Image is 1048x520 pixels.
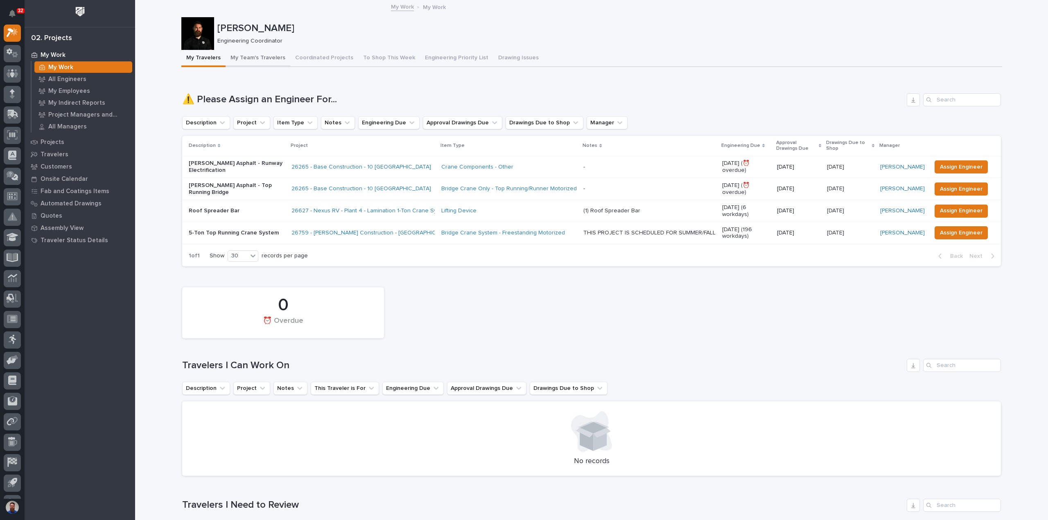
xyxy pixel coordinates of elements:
[493,50,544,67] button: Drawing Issues
[935,182,988,196] button: Assign Engineer
[880,230,925,236] a: [PERSON_NAME]
[420,50,493,67] button: Engineering Priority List
[196,295,370,315] div: 0
[932,252,966,260] button: Back
[10,10,21,23] div: Notifications32
[25,49,135,61] a: My Work
[196,317,370,334] div: ⏰ Overdue
[25,160,135,173] a: Customers
[233,116,270,129] button: Project
[25,173,135,185] a: Onsite Calendar
[291,185,431,192] a: 26265 - Base Construction - 10 [GEOGRAPHIC_DATA]
[31,34,72,43] div: 02. Projects
[940,184,982,194] span: Assign Engineer
[506,116,583,129] button: Drawings Due to Shop
[72,4,88,19] img: Workspace Logo
[966,252,1001,260] button: Next
[382,382,444,395] button: Engineering Due
[721,141,760,150] p: Engineering Due
[189,160,285,174] p: [PERSON_NAME] Asphalt - Runway Electrification
[358,116,420,129] button: Engineering Due
[423,116,502,129] button: Approval Drawings Due
[969,252,987,260] span: Next
[826,138,870,153] p: Drawings Due to Shop
[776,138,817,153] p: Approval Drawings Due
[182,94,903,106] h1: ⚠️ Please Assign an Engineer For...
[291,207,449,214] a: 26627 - Nexus RV - Plant 4 - Lamination 1-Ton Crane System
[41,200,102,207] p: Automated Drawings
[228,252,248,260] div: 30
[879,141,900,150] p: Manager
[391,2,414,11] a: My Work
[291,230,533,236] a: 26759 - [PERSON_NAME] Construction - [GEOGRAPHIC_DATA] Department 5T Bridge Crane
[583,185,585,192] div: -
[41,237,108,244] p: Traveler Status Details
[189,230,285,236] p: 5-Ton Top Running Crane System
[189,207,285,214] p: Roof Spreader Bar
[48,76,86,83] p: All Engineers
[4,5,21,22] button: Notifications
[182,499,903,511] h1: Travelers I Need to Review
[441,164,513,171] a: Crane Components - Other
[41,163,72,171] p: Customers
[32,121,135,132] a: All Managers
[940,206,982,216] span: Assign Engineer
[587,116,628,129] button: Manager
[777,207,820,214] p: [DATE]
[940,162,982,172] span: Assign Engineer
[722,204,770,218] p: [DATE] (6 workdays)
[41,212,62,220] p: Quotes
[935,205,988,218] button: Assign Engineer
[935,226,988,239] button: Assign Engineer
[583,141,597,150] p: Notes
[182,200,1001,222] tr: Roof Spreader Bar26627 - Nexus RV - Plant 4 - Lamination 1-Ton Crane System Lifting Device (1) Ro...
[189,182,285,196] p: [PERSON_NAME] Asphalt - Top Running Bridge
[182,116,230,129] button: Description
[4,499,21,516] button: users-avatar
[291,141,308,150] p: Project
[41,52,65,59] p: My Work
[25,148,135,160] a: Travelers
[210,252,224,259] p: Show
[41,225,84,232] p: Assembly View
[32,97,135,108] a: My Indirect Reports
[41,188,109,195] p: Fab and Coatings Items
[777,185,820,192] p: [DATE]
[583,230,716,236] div: THIS PROJECT IS SCHEDULED FOR SUMMER/FALL OF 2026
[923,499,1001,512] input: Search
[32,61,135,73] a: My Work
[722,226,770,240] p: [DATE] (196 workdays)
[880,164,925,171] a: [PERSON_NAME]
[945,252,963,260] span: Back
[722,182,770,196] p: [DATE] (⏰ overdue)
[182,246,206,266] p: 1 of 1
[441,185,577,192] a: Bridge Crane Only - Top Running/Runner Motorized
[923,93,1001,106] input: Search
[722,160,770,174] p: [DATE] (⏰ overdue)
[273,116,318,129] button: Item Type
[262,252,308,259] p: records per page
[423,2,446,11] p: My Work
[48,111,129,119] p: Project Managers and Engineers
[217,38,996,45] p: Engineering Coordinator
[48,123,87,131] p: All Managers
[25,185,135,197] a: Fab and Coatings Items
[923,359,1001,372] div: Search
[940,228,982,238] span: Assign Engineer
[41,176,88,183] p: Onsite Calendar
[827,206,846,214] p: [DATE]
[25,136,135,148] a: Projects
[880,185,925,192] a: [PERSON_NAME]
[311,382,379,395] button: This Traveler is For
[182,178,1001,200] tr: [PERSON_NAME] Asphalt - Top Running Bridge26265 - Base Construction - 10 [GEOGRAPHIC_DATA] Bridge...
[32,109,135,120] a: Project Managers and Engineers
[440,141,465,150] p: Item Type
[935,160,988,173] button: Assign Engineer
[777,164,820,171] p: [DATE]
[880,207,925,214] a: [PERSON_NAME]
[182,382,230,395] button: Description
[321,116,355,129] button: Notes
[182,156,1001,178] tr: [PERSON_NAME] Asphalt - Runway Electrification26265 - Base Construction - 10 [GEOGRAPHIC_DATA] Cr...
